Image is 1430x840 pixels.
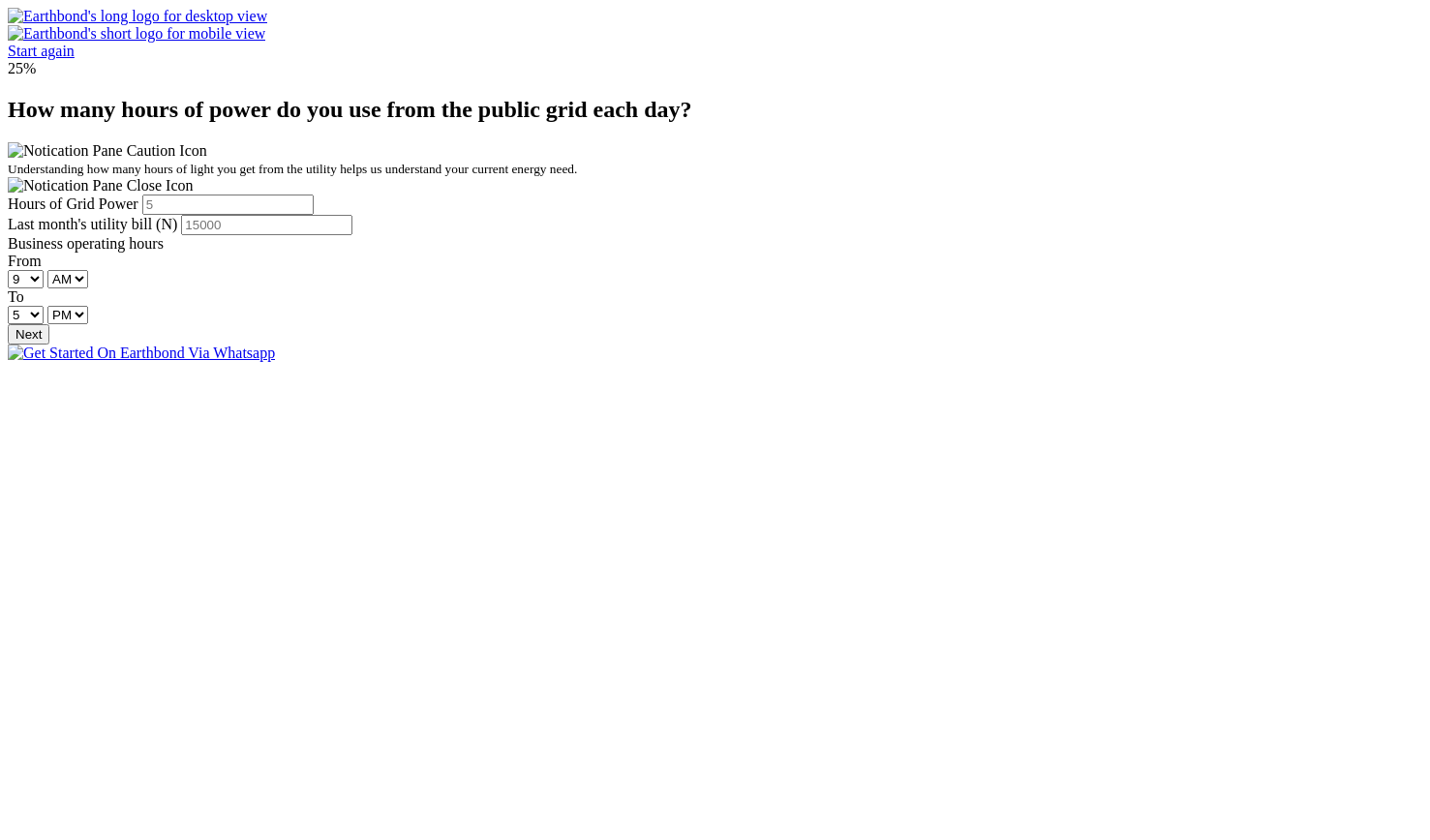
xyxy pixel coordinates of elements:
img: Notication Pane Close Icon [8,177,194,195]
button: Next [8,324,49,345]
label: Business operating hours [8,235,164,252]
small: Understanding how many hours of light you get from the utility helps us understand your current e... [8,162,577,176]
a: Start again [8,43,75,59]
img: Get Started On Earthbond Via Whatsapp [8,345,275,362]
div: 25% [8,60,1422,77]
div: To [8,288,1422,306]
input: 5 [142,195,314,215]
img: Earthbond's short logo for mobile view [8,25,265,43]
img: Earthbond's long logo for desktop view [8,8,267,25]
label: Last month's utility bill (N) [8,216,177,232]
label: Hours of Grid Power [8,195,138,212]
div: From [8,253,1422,270]
img: Notication Pane Caution Icon [8,142,207,160]
h2: How many hours of power do you use from the public grid each day? [8,97,1422,123]
input: 15000 [181,215,352,235]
